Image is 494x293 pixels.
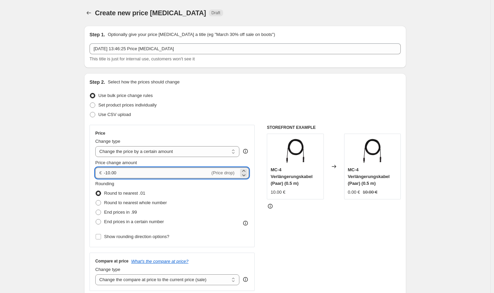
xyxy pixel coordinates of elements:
[108,79,180,85] p: Select how the prices should change
[271,167,313,186] span: MC-4 Verlängerungskabel (Paar) (0.5 m)
[271,189,285,196] div: 10.00 €
[95,131,105,136] h3: Price
[282,137,309,164] img: kabel.3_1_80x.webp
[104,234,169,239] span: Show rounding direction options?
[363,189,377,196] strike: 10.00 €
[104,219,164,224] span: End prices in a certain number
[95,181,114,186] span: Rounding
[267,125,401,130] h6: STOREFRONT EXAMPLE
[359,137,386,164] img: kabel.3_1_80x.webp
[242,276,249,283] div: help
[131,259,189,264] button: What's the compare at price?
[95,267,120,272] span: Change type
[212,10,220,16] span: Draft
[98,102,157,108] span: Set product prices individually
[95,9,206,17] span: Create new price [MEDICAL_DATA]
[98,93,153,98] span: Use bulk price change rules
[90,79,105,85] h2: Step 2.
[348,189,360,196] div: 0.00 €
[84,8,94,18] button: Price change jobs
[90,56,195,61] span: This title is just for internal use, customers won't see it
[212,170,235,175] span: (Price drop)
[90,43,401,54] input: 30% off holiday sale
[95,139,120,144] span: Change type
[104,210,137,215] span: End prices in .99
[90,31,105,38] h2: Step 1.
[95,160,137,165] span: Price change amount
[104,200,167,205] span: Round to nearest whole number
[348,167,390,186] span: MC-4 Verlängerungskabel (Paar) (0.5 m)
[98,112,131,117] span: Use CSV upload
[99,170,102,175] span: €
[242,148,249,155] div: help
[104,168,210,178] input: -10.00
[108,31,275,38] p: Optionally give your price [MEDICAL_DATA] a title (eg "March 30% off sale on boots")
[95,258,129,264] h3: Compare at price
[104,191,145,196] span: Round to nearest .01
